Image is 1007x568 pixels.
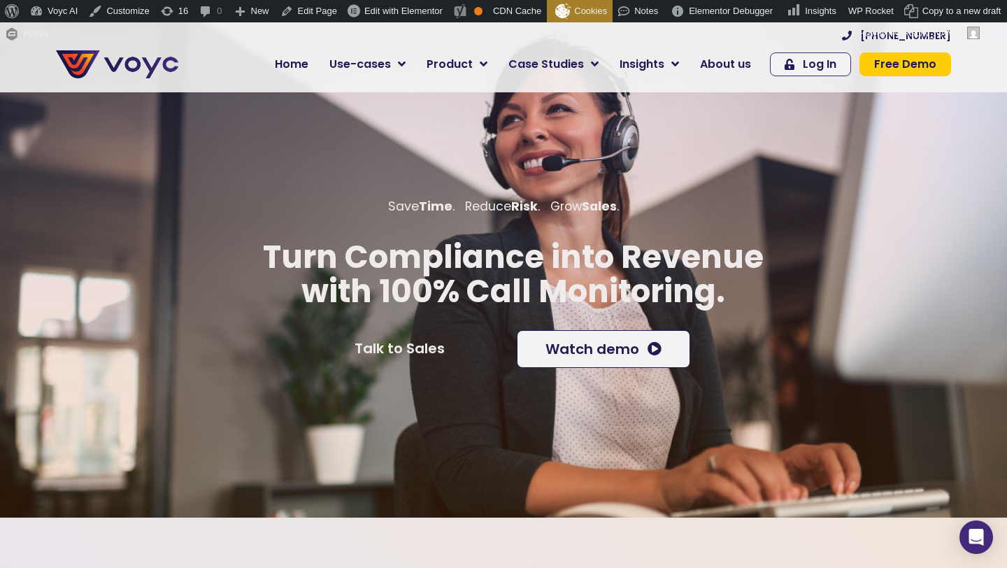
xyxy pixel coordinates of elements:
span: Free Demo [874,59,936,70]
a: Free Demo [859,52,951,76]
a: About us [690,50,762,78]
span: Talk to Sales [355,341,445,355]
a: Insights [609,50,690,78]
a: Home [264,50,319,78]
span: Edit with Elementor [364,6,443,16]
a: [PHONE_NUMBER] [842,31,951,41]
b: Time [419,198,452,215]
div: OK [474,7,483,15]
span: Case Studies [508,56,584,73]
a: Watch demo [517,330,690,368]
img: voyc-full-logo [56,50,178,78]
span: Log In [803,59,836,70]
span: About us [700,56,751,73]
span: Watch demo [545,342,639,356]
p: Turn Compliance into Revenue with 100% Call Monitoring. [49,240,977,309]
span: Forms [23,22,49,45]
a: Use-cases [319,50,416,78]
a: Product [416,50,498,78]
p: Save . Reduce . Grow . [49,197,958,215]
a: Talk to Sales [327,330,473,367]
a: Case Studies [498,50,609,78]
div: Open Intercom Messenger [959,520,993,554]
a: Howdy, [854,22,985,45]
span: Use-cases [329,56,391,73]
b: Risk [511,198,538,215]
b: Sales [582,198,617,215]
span: Insights [620,56,664,73]
span: Home [275,56,308,73]
span: Product [427,56,473,73]
span: [PERSON_NAME] [888,28,963,38]
span: Insights [805,6,836,16]
a: Log In [770,52,851,76]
